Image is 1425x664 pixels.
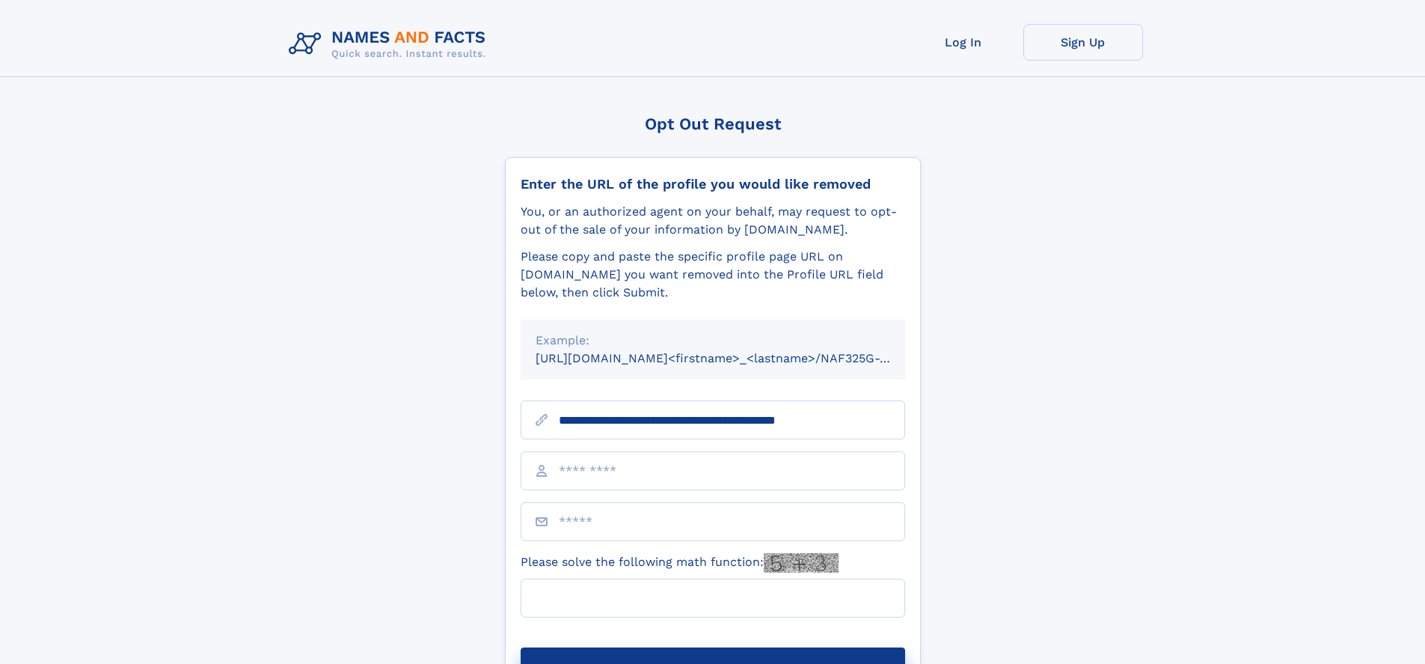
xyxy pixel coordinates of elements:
small: [URL][DOMAIN_NAME]<firstname>_<lastname>/NAF325G-xxxxxxxx [536,351,934,365]
div: You, or an authorized agent on your behalf, may request to opt-out of the sale of your informatio... [521,203,905,239]
label: Please solve the following math function: [521,553,839,573]
a: Log In [904,24,1023,61]
div: Example: [536,332,890,350]
a: Sign Up [1023,24,1143,61]
img: Logo Names and Facts [283,24,498,64]
div: Enter the URL of the profile you would like removed [521,176,905,192]
div: Opt Out Request [505,115,921,133]
div: Please copy and paste the specific profile page URL on [DOMAIN_NAME] you want removed into the Pr... [521,248,905,302]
